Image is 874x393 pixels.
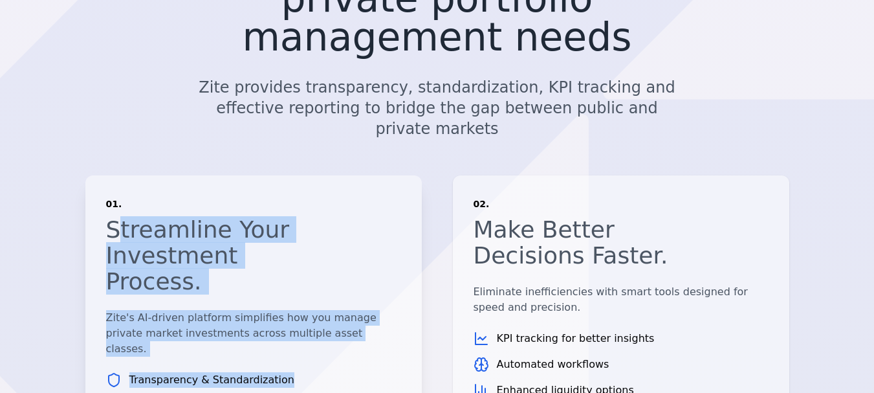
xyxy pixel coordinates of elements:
[189,77,686,139] p: Zite provides transparency, standardization, KPI tracking and effective reporting to bridge the g...
[106,217,303,295] h3: Streamline Your Investment Process.
[497,331,655,346] span: KPI tracking for better insights
[129,372,294,388] span: Transparency & Standardization
[474,284,769,315] p: Eliminate inefficiencies with smart tools designed for speed and precision.
[106,199,122,209] span: 01.
[106,310,401,357] p: Zite's AI-driven platform simplifies how you manage private market investments across multiple as...
[497,357,609,372] span: Automated workflows
[474,199,490,209] span: 02.
[474,217,670,269] h3: Make Better Decisions Faster.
